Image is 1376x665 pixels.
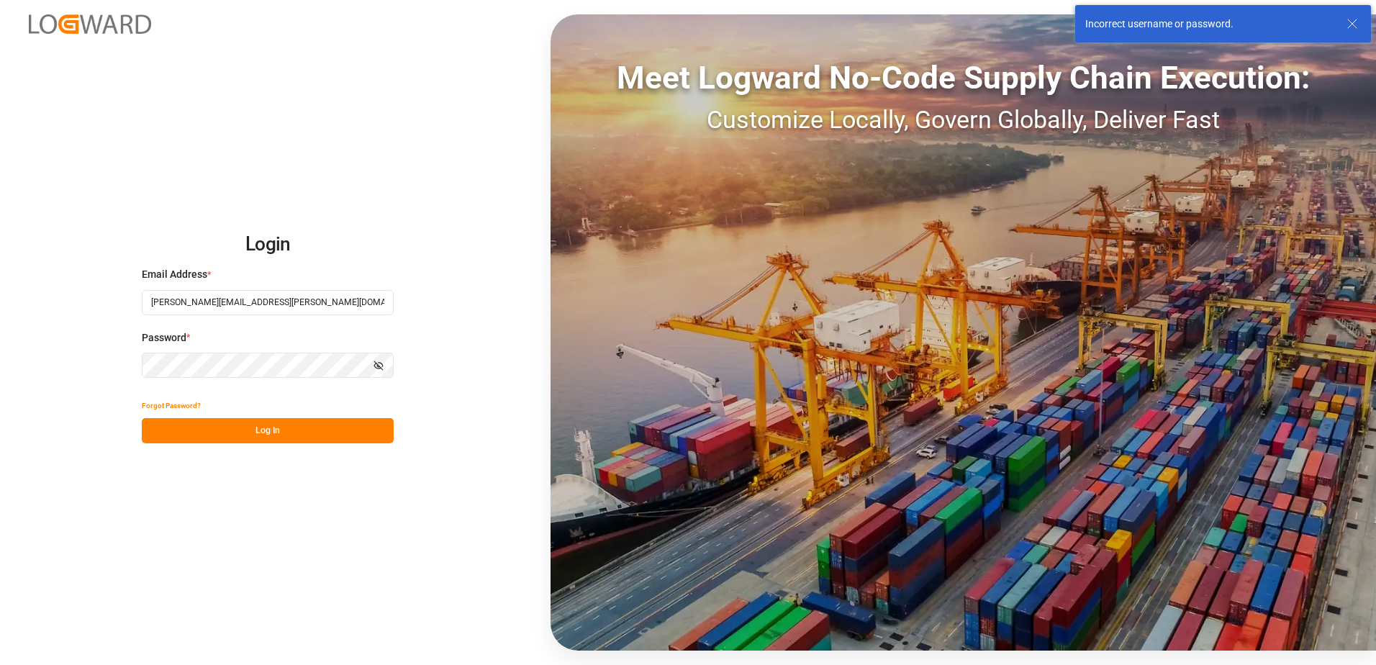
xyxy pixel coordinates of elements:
div: Customize Locally, Govern Globally, Deliver Fast [551,101,1376,138]
span: Password [142,330,186,345]
input: Enter your email [142,290,394,315]
button: Log In [142,418,394,443]
button: Forgot Password? [142,393,201,418]
img: Logward_new_orange.png [29,14,151,34]
span: Email Address [142,267,207,282]
div: Incorrect username or password. [1085,17,1333,32]
div: Meet Logward No-Code Supply Chain Execution: [551,54,1376,101]
h2: Login [142,222,394,268]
